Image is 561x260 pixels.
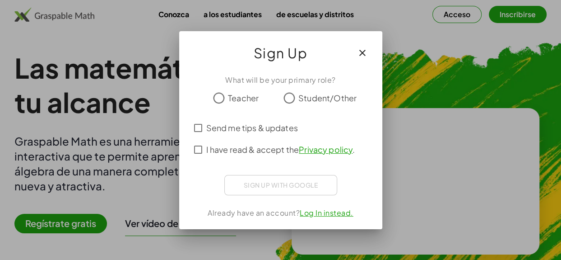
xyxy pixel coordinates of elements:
[300,208,353,217] a: Log In instead.
[190,208,371,218] div: Already have an account?
[298,92,357,104] span: Student/Other
[206,122,298,134] span: Send me tips & updates
[299,144,352,155] a: Privacy policy
[254,42,308,64] span: Sign Up
[190,75,371,85] div: What will be your primary role?
[228,92,259,104] span: Teacher
[206,143,355,156] span: I have read & accept the .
